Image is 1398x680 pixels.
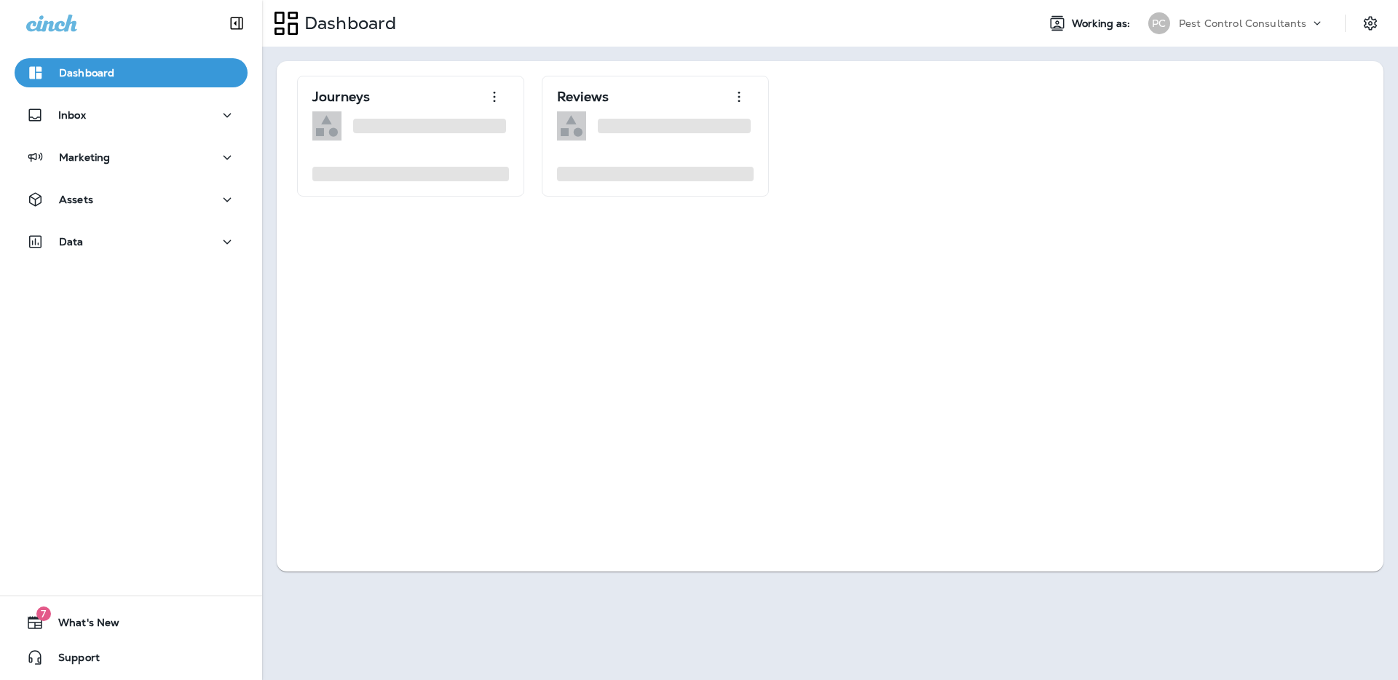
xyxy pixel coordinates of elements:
[15,608,248,637] button: 7What's New
[1179,17,1306,29] p: Pest Control Consultants
[15,643,248,672] button: Support
[59,67,114,79] p: Dashboard
[216,9,257,38] button: Collapse Sidebar
[15,143,248,172] button: Marketing
[15,227,248,256] button: Data
[15,185,248,214] button: Assets
[1148,12,1170,34] div: PC
[58,109,86,121] p: Inbox
[312,90,370,104] p: Journeys
[59,194,93,205] p: Assets
[15,100,248,130] button: Inbox
[44,617,119,634] span: What's New
[557,90,609,104] p: Reviews
[59,236,84,248] p: Data
[59,151,110,163] p: Marketing
[36,606,51,621] span: 7
[15,58,248,87] button: Dashboard
[1072,17,1134,30] span: Working as:
[44,652,100,669] span: Support
[1357,10,1383,36] button: Settings
[299,12,396,34] p: Dashboard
